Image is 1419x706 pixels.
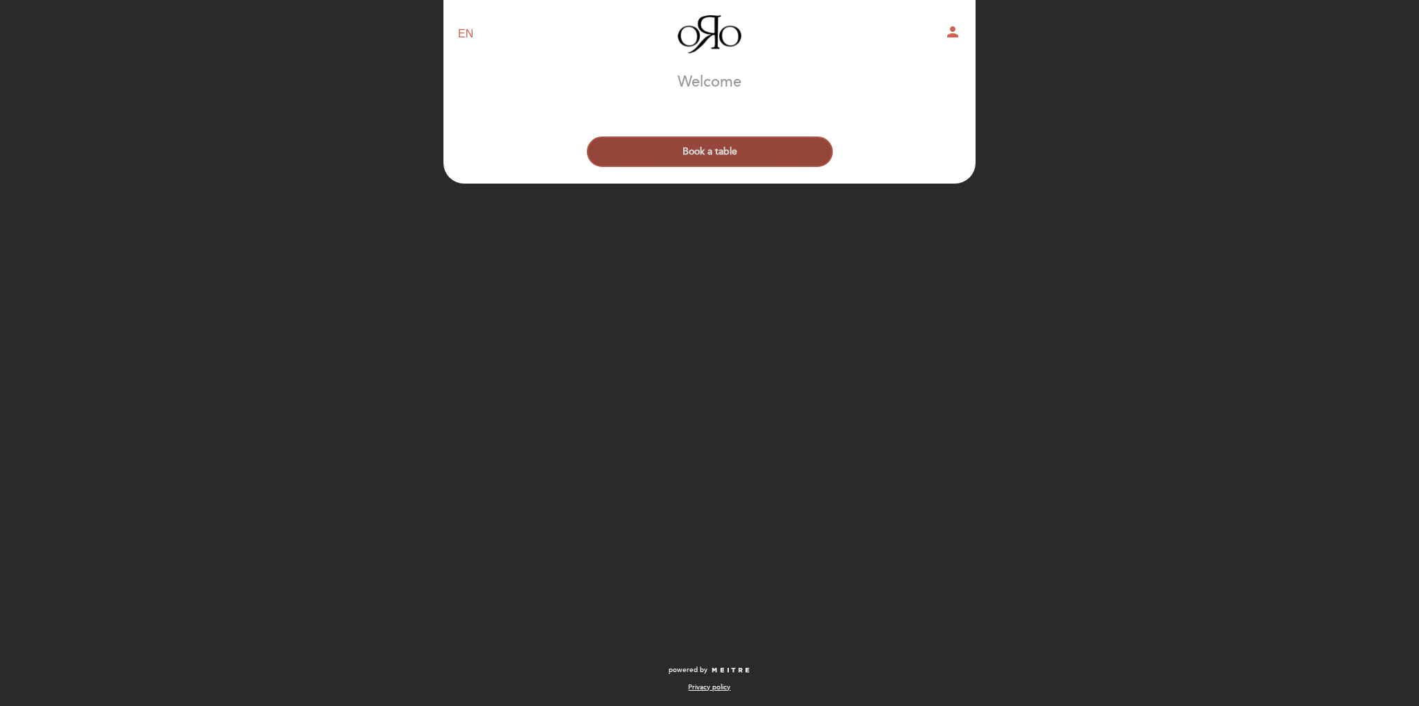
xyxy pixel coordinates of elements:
span: powered by [669,665,707,675]
button: person [944,24,961,45]
h1: Welcome [678,74,741,91]
button: Book a table [587,136,833,167]
a: Privacy policy [688,682,730,692]
i: person [944,24,961,40]
a: powered by [669,665,750,675]
img: MEITRE [711,667,750,674]
a: Oro [623,15,796,53]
